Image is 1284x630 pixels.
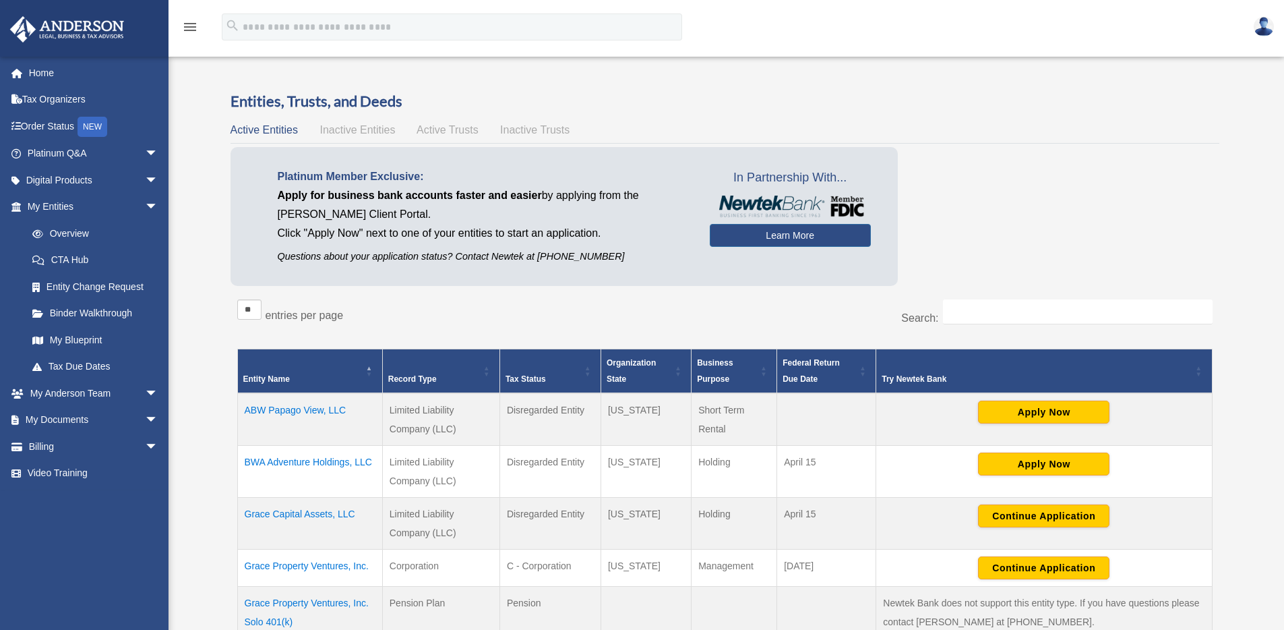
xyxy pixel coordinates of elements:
p: Platinum Member Exclusive: [278,167,690,186]
td: Holding [692,498,777,550]
span: Active Entities [231,124,298,136]
a: My Entitiesarrow_drop_down [9,194,172,221]
a: Tax Organizers [9,86,179,113]
th: Business Purpose: Activate to sort [692,349,777,394]
th: Record Type: Activate to sort [382,349,499,394]
a: Platinum Q&Aarrow_drop_down [9,140,179,167]
a: Billingarrow_drop_down [9,433,179,460]
span: Business Purpose [697,358,733,384]
a: Overview [19,220,165,247]
div: NEW [78,117,107,137]
img: NewtekBankLogoSM.png [716,196,864,217]
td: Holding [692,446,777,498]
td: Limited Liability Company (LLC) [382,446,499,498]
a: CTA Hub [19,247,172,274]
td: Short Term Rental [692,393,777,446]
td: [US_STATE] [601,498,691,550]
div: Try Newtek Bank [882,371,1191,387]
a: My Anderson Teamarrow_drop_down [9,380,179,407]
button: Continue Application [978,505,1109,527]
span: Entity Name [243,374,290,384]
button: Apply Now [978,401,1109,424]
td: Disregarded Entity [499,393,601,446]
span: Apply for business bank accounts faster and easier [278,190,542,201]
td: Limited Liability Company (LLC) [382,393,499,446]
a: Video Training [9,460,179,487]
a: Home [9,59,179,86]
th: Tax Status: Activate to sort [499,349,601,394]
td: Management [692,550,777,587]
span: arrow_drop_down [145,167,172,194]
p: Click "Apply Now" next to one of your entities to start an application. [278,224,690,243]
span: arrow_drop_down [145,407,172,434]
td: ABW Papago View, LLC [237,393,382,446]
span: Active Trusts [417,124,479,136]
th: Federal Return Due Date: Activate to sort [777,349,876,394]
span: arrow_drop_down [145,433,172,461]
td: April 15 [777,498,876,550]
span: Federal Return Due Date [783,358,840,384]
a: My Documentsarrow_drop_down [9,407,179,434]
td: Corporation [382,550,499,587]
span: Organization State [607,358,656,384]
span: arrow_drop_down [145,194,172,221]
label: Search: [901,312,938,324]
span: Record Type [388,374,437,384]
p: Questions about your application status? Contact Newtek at [PHONE_NUMBER] [278,248,690,265]
td: Grace Property Ventures, Inc. [237,550,382,587]
td: Disregarded Entity [499,446,601,498]
td: Limited Liability Company (LLC) [382,498,499,550]
td: [DATE] [777,550,876,587]
td: Grace Capital Assets, LLC [237,498,382,550]
a: Binder Walkthrough [19,300,172,327]
span: Tax Status [506,374,546,384]
th: Entity Name: Activate to invert sorting [237,349,382,394]
td: Disregarded Entity [499,498,601,550]
img: Anderson Advisors Platinum Portal [6,16,128,42]
td: [US_STATE] [601,550,691,587]
a: menu [182,24,198,35]
h3: Entities, Trusts, and Deeds [231,91,1219,112]
button: Apply Now [978,453,1109,476]
span: arrow_drop_down [145,380,172,407]
td: C - Corporation [499,550,601,587]
span: In Partnership With... [710,167,871,189]
th: Try Newtek Bank : Activate to sort [876,349,1212,394]
span: Inactive Entities [319,124,395,136]
td: [US_STATE] [601,393,691,446]
label: entries per page [266,310,344,321]
i: search [225,18,240,33]
a: Order StatusNEW [9,113,179,140]
td: April 15 [777,446,876,498]
td: [US_STATE] [601,446,691,498]
i: menu [182,19,198,35]
th: Organization State: Activate to sort [601,349,691,394]
a: My Blueprint [19,326,172,353]
span: arrow_drop_down [145,140,172,168]
img: User Pic [1254,17,1274,36]
a: Entity Change Request [19,273,172,300]
a: Digital Productsarrow_drop_down [9,167,179,194]
a: Learn More [710,224,871,247]
td: BWA Adventure Holdings, LLC [237,446,382,498]
span: Inactive Trusts [500,124,570,136]
a: Tax Due Dates [19,353,172,380]
button: Continue Application [978,556,1109,579]
p: by applying from the [PERSON_NAME] Client Portal. [278,186,690,224]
